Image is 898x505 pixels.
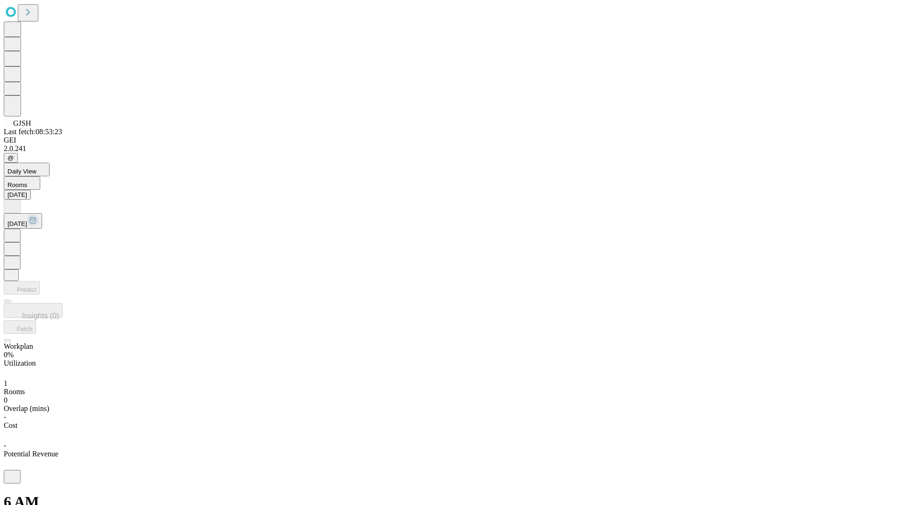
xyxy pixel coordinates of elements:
span: - [4,413,6,421]
span: @ [7,154,14,161]
span: Insights (0) [22,312,59,320]
span: 1 [4,379,7,387]
span: Workplan [4,342,33,350]
span: - [4,441,6,449]
button: Daily View [4,163,50,176]
span: 0% [4,351,14,359]
span: Last fetch: 08:53:23 [4,128,62,136]
span: 0 [4,396,7,404]
button: Insights (0) [4,303,63,318]
span: [DATE] [7,220,27,227]
button: [DATE] [4,190,31,200]
div: GEI [4,136,894,144]
button: Fetch [4,320,36,334]
button: Predict [4,281,40,295]
span: Cost [4,421,17,429]
span: Rooms [4,388,25,396]
button: [DATE] [4,213,42,229]
span: GJSH [13,119,31,127]
div: 2.0.241 [4,144,894,153]
span: Daily View [7,168,36,175]
span: Utilization [4,359,36,367]
span: Rooms [7,181,27,188]
span: Overlap (mins) [4,404,49,412]
button: Rooms [4,176,40,190]
span: Potential Revenue [4,450,58,458]
button: @ [4,153,18,163]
